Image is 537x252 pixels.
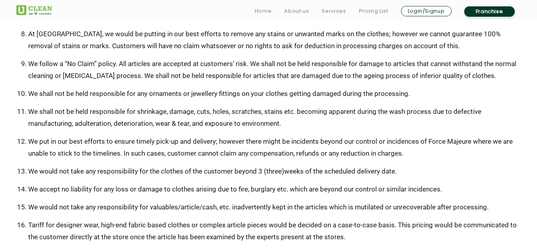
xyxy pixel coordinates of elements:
a: About us [284,6,309,16]
a: Login/Signup [401,6,452,16]
li: We would not take any responsibility for the clothes of the customer beyond 3 (three)weeks of the... [28,165,521,177]
a: Pricing List [359,6,388,16]
li: At [GEOGRAPHIC_DATA], we would be putting in our best efforts to remove any stains or unwanted ma... [28,28,521,52]
li: Tariff for designer wear, high-end fabric based clothes or complex article pieces would be decide... [28,219,521,243]
a: Franchise [464,6,515,17]
a: Home [255,6,272,16]
img: UClean Laundry and Dry Cleaning [16,5,52,15]
li: We follow a “No Claim” policy. All articles are accepted at customers’ risk. We shall not be held... [28,58,521,82]
li: We shall not be held responsible for shrinkage, damage, cuts, holes, scratches, stains etc. becom... [28,105,521,129]
li: We shall not be held responsible for any ornaments or jewellery fittings on your clothes getting ... [28,88,521,100]
a: Services [322,6,346,16]
li: We accept no liability for any loss or damage to clothes arising due to fire, burglary etc. which... [28,183,521,195]
li: We would not take any responsibility for valuables/article/cash, etc. inadvertently kept in the a... [28,201,521,213]
li: We put in our best efforts to ensure timely pick-up and delivery; however there might be incident... [28,135,521,159]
